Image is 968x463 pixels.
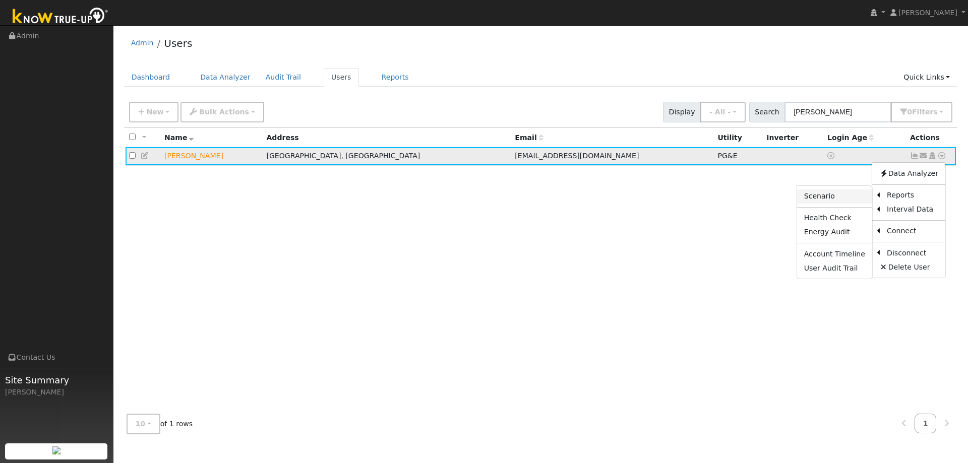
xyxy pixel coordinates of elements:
a: Show Graph [910,152,919,160]
a: wangsta07@gmail.com [919,151,928,161]
a: Audit Trail [258,68,309,87]
a: Energy Audit Report [797,225,872,239]
a: Reports [880,188,945,203]
button: Bulk Actions [180,102,264,122]
a: Data Analyzer [872,166,945,180]
a: Scenario Report [797,189,872,204]
span: Email [515,134,543,142]
span: Days since last login [827,134,874,142]
div: [PERSON_NAME] [5,387,108,398]
span: Bulk Actions [199,108,249,116]
img: retrieve [52,446,60,454]
span: Name [164,134,194,142]
span: Display [663,102,701,122]
td: [GEOGRAPHIC_DATA], [GEOGRAPHIC_DATA] [263,147,511,166]
span: s [933,108,937,116]
span: 10 [136,420,146,428]
div: Inverter [766,133,820,143]
a: Health Check Report [797,211,872,225]
span: Site Summary [5,373,108,387]
button: 0Filters [891,102,952,122]
button: - All - [700,102,746,122]
input: Search [784,102,891,122]
a: Users [164,37,192,49]
a: Login As [928,152,937,160]
span: of 1 rows [127,414,193,434]
span: Filter [912,108,938,116]
span: Search [749,102,785,122]
img: Know True-Up [8,6,113,28]
a: Account Timeline Report [797,247,872,261]
td: Lead [161,147,263,166]
span: [EMAIL_ADDRESS][DOMAIN_NAME] [515,152,639,160]
a: Dashboard [124,68,178,87]
a: Disconnect [880,246,945,260]
a: 1 [915,414,937,433]
a: User Audit Trail [797,261,872,275]
a: Data Analyzer [193,68,258,87]
a: Other actions [937,151,946,161]
a: Delete User [872,260,945,274]
a: Connect [880,224,945,238]
button: 10 [127,414,160,434]
span: New [146,108,163,116]
div: Utility [717,133,759,143]
span: [PERSON_NAME] [898,9,957,17]
a: Interval Data [880,203,945,217]
a: Edit User [141,152,150,160]
a: No login access [827,152,836,160]
div: Actions [910,133,952,143]
div: Address [266,133,508,143]
a: Reports [374,68,416,87]
a: Users [324,68,359,87]
span: PG&E [717,152,737,160]
button: New [129,102,179,122]
a: Admin [131,39,154,47]
a: Quick Links [896,68,957,87]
